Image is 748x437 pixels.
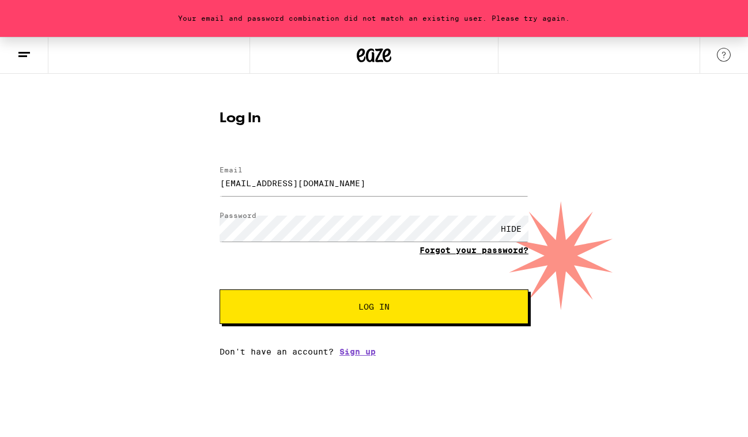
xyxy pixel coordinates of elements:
[220,170,528,196] input: Email
[339,347,376,356] a: Sign up
[220,289,528,324] button: Log In
[220,112,528,126] h1: Log In
[220,166,243,174] label: Email
[420,246,528,255] a: Forgot your password?
[220,212,256,219] label: Password
[358,303,390,311] span: Log In
[27,8,50,18] span: Help
[220,347,528,356] div: Don't have an account?
[494,216,528,242] div: HIDE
